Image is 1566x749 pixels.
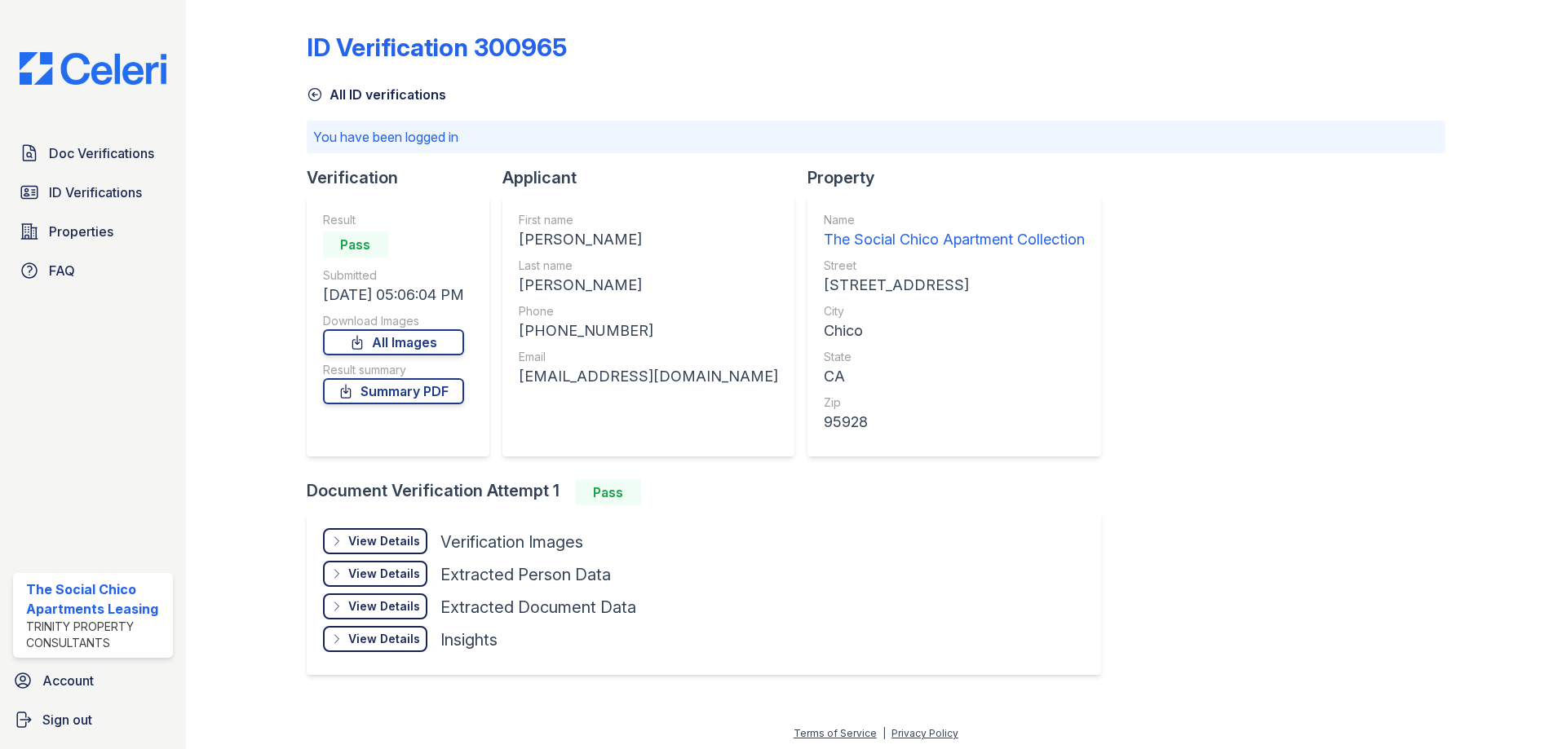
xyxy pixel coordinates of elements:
[323,212,464,228] div: Result
[824,228,1085,251] div: The Social Chico Apartment Collection
[49,261,75,280] span: FAQ
[313,127,1439,147] p: You have been logged in
[519,274,778,297] div: [PERSON_NAME]
[807,166,1114,189] div: Property
[519,319,778,342] div: [PHONE_NUMBER]
[519,258,778,274] div: Last name
[440,563,611,586] div: Extracted Person Data
[26,579,166,619] div: The Social Chico Apartments Leasing
[13,137,173,170] a: Doc Verifications
[824,258,1085,274] div: Street
[348,533,420,549] div: View Details
[519,365,778,388] div: [EMAIL_ADDRESS][DOMAIN_NAME]
[576,479,641,505] div: Pass
[824,349,1085,365] div: State
[519,212,778,228] div: First name
[348,631,420,647] div: View Details
[323,378,464,404] a: Summary PDF
[440,531,583,553] div: Verification Images
[502,166,807,189] div: Applicant
[891,727,958,739] a: Privacy Policy
[7,52,179,85] img: CE_Logo_Blue-a8612792a0a2168367f1c8372b55b34899dd931a85d93a1a3d3e32e68fde9ad4.png
[307,33,567,62] div: ID Verification 300965
[7,703,179,736] a: Sign out
[519,349,778,365] div: Email
[49,222,113,241] span: Properties
[440,628,498,651] div: Insights
[26,619,166,651] div: Trinity Property Consultants
[323,329,464,355] a: All Images
[307,85,446,104] a: All ID verifications
[7,664,179,697] a: Account
[42,710,92,729] span: Sign out
[883,727,886,739] div: |
[307,479,1114,505] div: Document Verification Attempt 1
[824,303,1085,319] div: City
[307,166,502,189] div: Verification
[348,598,420,615] div: View Details
[824,365,1085,388] div: CA
[42,671,94,690] span: Account
[323,284,464,306] div: [DATE] 05:06:04 PM
[824,319,1085,342] div: Chico
[13,215,173,248] a: Properties
[824,411,1085,434] div: 95928
[49,143,154,163] span: Doc Verifications
[824,212,1085,228] div: Name
[824,394,1085,411] div: Zip
[323,231,388,258] div: Pass
[13,254,173,287] a: FAQ
[824,274,1085,297] div: [STREET_ADDRESS]
[13,176,173,209] a: ID Verifications
[323,313,464,329] div: Download Images
[49,183,142,202] span: ID Verifications
[794,727,877,739] a: Terms of Service
[323,362,464,378] div: Result summary
[348,566,420,582] div: View Details
[440,596,636,619] div: Extracted Document Data
[824,212,1085,251] a: Name The Social Chico Apartment Collection
[519,228,778,251] div: [PERSON_NAME]
[519,303,778,319] div: Phone
[323,267,464,284] div: Submitted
